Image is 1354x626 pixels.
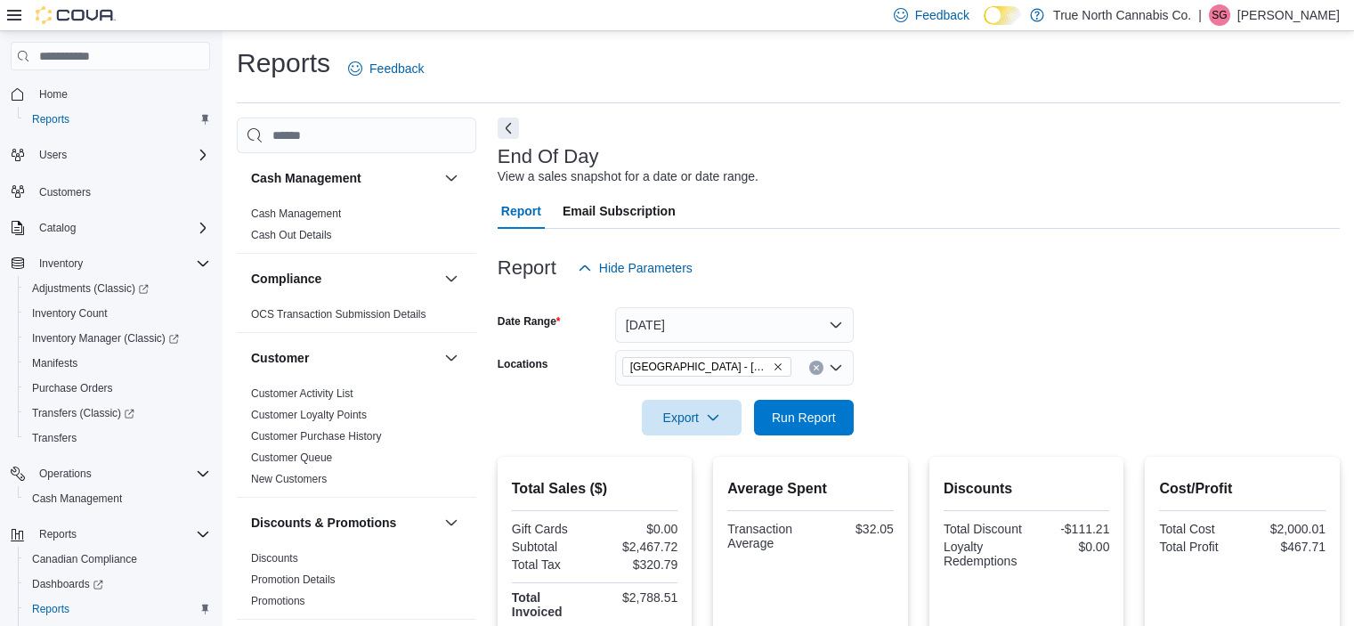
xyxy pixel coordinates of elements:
span: Inventory Manager (Classic) [25,328,210,349]
span: Manifests [32,356,77,370]
span: Promotions [251,594,305,608]
span: Export [653,400,731,435]
span: Reports [32,112,69,126]
div: Total Tax [512,557,591,572]
button: Customer [251,349,437,367]
a: Cash Management [251,207,341,220]
h3: Compliance [251,270,321,288]
a: OCS Transaction Submission Details [251,308,426,321]
span: Customer Loyalty Points [251,408,367,422]
span: Reports [25,598,210,620]
button: Clear input [809,361,823,375]
a: Customer Loyalty Points [251,409,367,421]
span: Run Report [772,409,836,427]
button: Compliance [251,270,437,288]
h2: Discounts [944,478,1110,500]
a: Customer Purchase History [251,430,382,443]
button: Canadian Compliance [18,547,217,572]
button: Open list of options [829,361,843,375]
div: Loyalty Redemptions [944,540,1023,568]
button: Discounts & Promotions [441,512,462,533]
button: Next [498,118,519,139]
div: Subtotal [512,540,591,554]
span: Cash Management [25,488,210,509]
span: Operations [32,463,210,484]
span: Dashboards [25,573,210,595]
div: Discounts & Promotions [237,548,476,619]
span: Cash Management [32,492,122,506]
span: Transfers [25,427,210,449]
span: Adjustments (Classic) [32,281,149,296]
h2: Average Spent [727,478,894,500]
a: Canadian Compliance [25,549,144,570]
button: Cash Management [251,169,437,187]
img: Cova [36,6,116,24]
button: Hide Parameters [571,250,700,286]
button: [DATE] [615,307,854,343]
button: Inventory [4,251,217,276]
div: $2,000.01 [1246,522,1326,536]
span: Feedback [915,6,969,24]
a: Promotion Details [251,573,336,586]
span: Transfers [32,431,77,445]
span: Catalog [39,221,76,235]
button: Reports [18,597,217,622]
div: $320.79 [598,557,677,572]
button: Cash Management [18,486,217,511]
h3: Cash Management [251,169,361,187]
button: Customers [4,178,217,204]
h3: Customer [251,349,309,367]
span: Users [39,148,67,162]
a: New Customers [251,473,327,485]
span: Reports [32,602,69,616]
p: | [1198,4,1202,26]
div: $0.00 [1030,540,1109,554]
strong: Total Invoiced [512,590,563,619]
button: Home [4,81,217,107]
span: Discounts [251,551,298,565]
a: Cash Management [25,488,129,509]
span: Inventory [39,256,83,271]
button: Cash Management [441,167,462,189]
button: Transfers [18,426,217,451]
span: Cash Management [251,207,341,221]
div: Total Discount [944,522,1023,536]
span: Customer Activity List [251,386,353,401]
div: Gift Cards [512,522,591,536]
span: Purchase Orders [25,378,210,399]
button: Manifests [18,351,217,376]
span: [GEOGRAPHIC_DATA] - [STREET_ADDRESS] [630,358,769,376]
a: Feedback [341,51,431,86]
a: Reports [25,109,77,130]
button: Catalog [32,217,83,239]
a: Reports [25,598,77,620]
h3: Report [498,257,556,279]
button: Purchase Orders [18,376,217,401]
input: Dark Mode [984,6,1021,25]
h2: Cost/Profit [1159,478,1326,500]
a: Transfers (Classic) [25,402,142,424]
button: Customer [441,347,462,369]
span: Inventory [32,253,210,274]
h3: Discounts & Promotions [251,514,396,532]
button: Reports [18,107,217,132]
label: Date Range [498,314,561,329]
div: $467.71 [1246,540,1326,554]
a: Adjustments (Classic) [18,276,217,301]
button: Catalog [4,215,217,240]
button: Operations [32,463,99,484]
a: Transfers [25,427,84,449]
span: Canadian Compliance [32,552,137,566]
span: Home [39,87,68,102]
a: Inventory Manager (Classic) [18,326,217,351]
span: Catalog [32,217,210,239]
a: Home [32,84,75,105]
label: Locations [498,357,548,371]
div: View a sales snapshot for a date or date range. [498,167,758,186]
a: Dashboards [18,572,217,597]
a: Cash Out Details [251,229,332,241]
button: Reports [4,522,217,547]
button: Inventory [32,253,90,274]
p: True North Cannabis Co. [1053,4,1191,26]
span: OCS Transaction Submission Details [251,307,426,321]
